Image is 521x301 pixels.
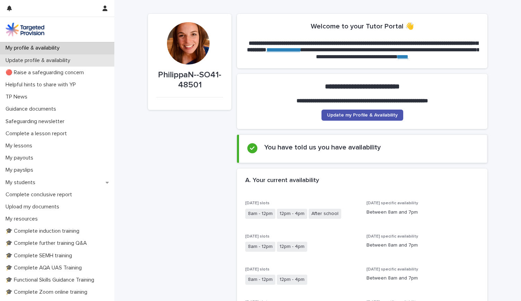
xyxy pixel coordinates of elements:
p: 🎓 Complete further training Q&A [3,240,92,247]
span: [DATE] slots [245,201,270,205]
p: My students [3,179,41,186]
p: 🎓 Complete SEMH training [3,252,78,259]
span: Update my Profile & Availability [327,113,398,118]
h2: You have told us you have availability [264,143,381,152]
span: [DATE] specific availability [367,267,418,272]
p: Upload my documents [3,204,65,210]
p: Between 8am and 7pm [367,242,479,249]
span: 12pm - 4pm [277,275,307,285]
span: 8am - 12pm [245,242,275,252]
p: My payouts [3,155,39,161]
p: TP News [3,94,33,100]
span: 8am - 12pm [245,209,275,219]
p: My resources [3,216,43,222]
p: PhilippaN--SO41-48501 [156,70,223,90]
p: My profile & availability [3,45,65,51]
p: 🎓 Complete induction training [3,228,85,234]
p: Complete conclusive report [3,191,78,198]
a: Update my Profile & Availability [321,110,403,121]
p: Safeguarding newsletter [3,118,70,125]
p: Helpful hints to share with YP [3,81,81,88]
p: Between 8am and 7pm [367,209,479,216]
p: 🎓 Complete AQA UAS Training [3,265,87,271]
h2: Welcome to your Tutor Portal 👋 [311,22,414,31]
p: My lessons [3,143,38,149]
span: 12pm - 4pm [277,242,307,252]
span: [DATE] slots [245,234,270,239]
span: [DATE] specific availability [367,234,418,239]
img: M5nRWzHhSzIhMunXDL62 [6,23,44,36]
h2: A. Your current availability [245,177,319,184]
p: 🎓 Functional Skills Guidance Training [3,277,100,283]
p: 🔴 Raise a safeguarding concern [3,69,89,76]
span: 8am - 12pm [245,275,275,285]
p: Between 8am and 7pm [367,275,479,282]
span: 12pm - 4pm [277,209,307,219]
p: Update profile & availability [3,57,76,64]
p: Guidance documents [3,106,62,112]
span: After school [309,209,341,219]
p: My payslips [3,167,39,173]
p: 🎓 Complete Zoom online training [3,289,93,295]
span: [DATE] specific availability [367,201,418,205]
span: [DATE] slots [245,267,270,272]
p: Complete a lesson report [3,130,72,137]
